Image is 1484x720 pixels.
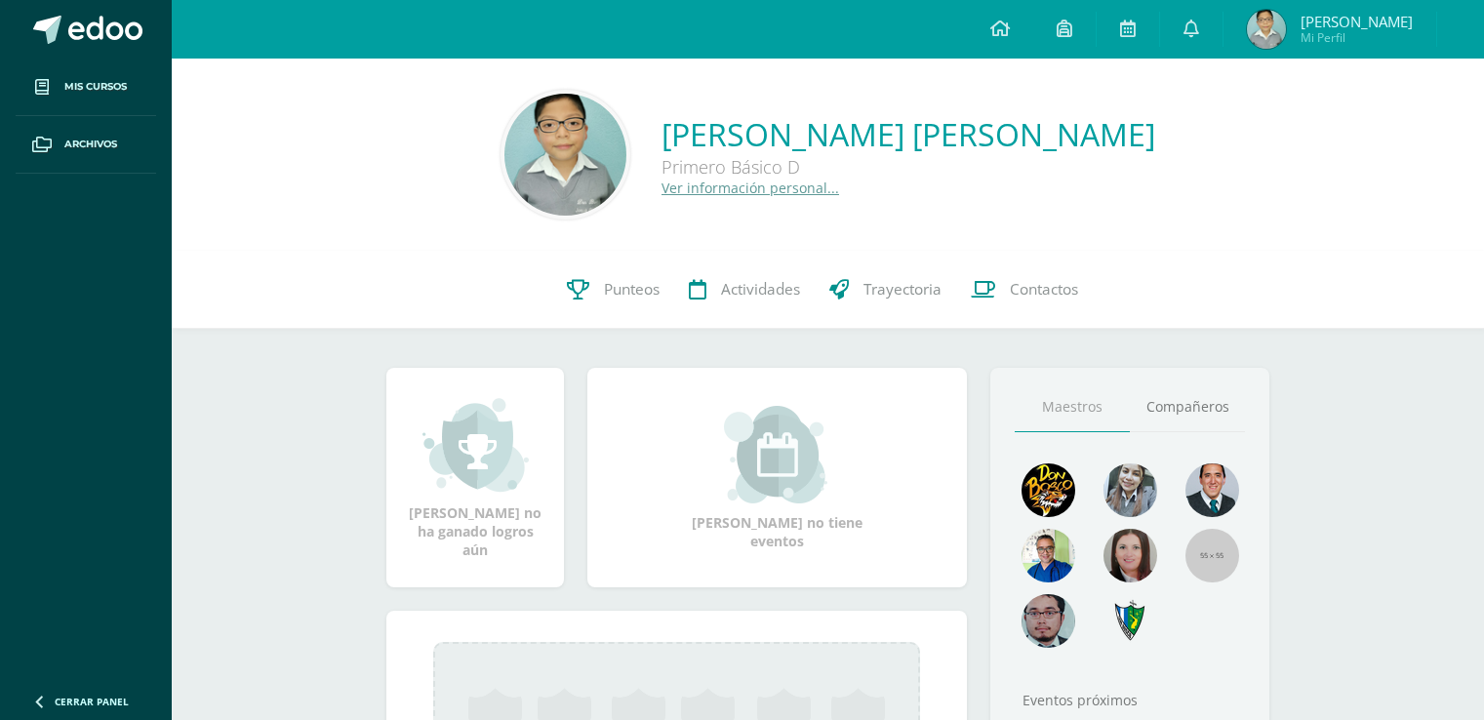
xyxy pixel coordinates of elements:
[1010,279,1078,300] span: Contactos
[64,79,127,95] span: Mis cursos
[662,155,1155,179] div: Primero Básico D
[721,279,800,300] span: Actividades
[406,396,544,559] div: [PERSON_NAME] no ha ganado logros aún
[1015,382,1130,432] a: Maestros
[1015,691,1245,709] div: Eventos próximos
[1022,529,1075,582] img: 10741f48bcca31577cbcd80b61dad2f3.png
[1103,463,1157,517] img: 45bd7986b8947ad7e5894cbc9b781108.png
[1301,12,1413,31] span: [PERSON_NAME]
[604,279,660,300] span: Punteos
[16,116,156,174] a: Archivos
[1130,382,1245,432] a: Compañeros
[956,251,1093,329] a: Contactos
[1022,463,1075,517] img: 29fc2a48271e3f3676cb2cb292ff2552.png
[1185,463,1239,517] img: eec80b72a0218df6e1b0c014193c2b59.png
[1103,594,1157,648] img: 7cab5f6743d087d6deff47ee2e57ce0d.png
[16,59,156,116] a: Mis cursos
[815,251,956,329] a: Trayectoria
[662,179,839,197] a: Ver información personal...
[662,113,1155,155] a: [PERSON_NAME] [PERSON_NAME]
[724,406,830,503] img: event_small.png
[1185,529,1239,582] img: 55x55
[504,94,626,216] img: e83c37ed0f08cc75c9503f6a64cc2335.png
[1301,29,1413,46] span: Mi Perfil
[1022,594,1075,648] img: d0e54f245e8330cebada5b5b95708334.png
[552,251,674,329] a: Punteos
[674,251,815,329] a: Actividades
[422,396,529,494] img: achievement_small.png
[863,279,942,300] span: Trayectoria
[1247,10,1286,49] img: 85a0611ab22be2d9e2483d53f79cea3a.png
[55,695,129,708] span: Cerrar panel
[64,137,117,152] span: Archivos
[1103,529,1157,582] img: 67c3d6f6ad1c930a517675cdc903f95f.png
[680,406,875,550] div: [PERSON_NAME] no tiene eventos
